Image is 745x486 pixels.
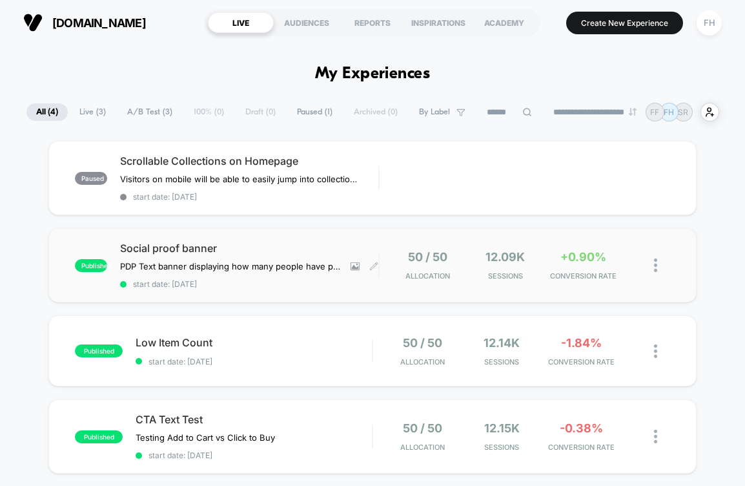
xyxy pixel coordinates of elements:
div: FH [697,10,722,36]
div: REPORTS [340,12,405,33]
span: start date: [DATE] [120,192,378,202]
span: start date: [DATE] [136,450,372,460]
div: LIVE [208,12,274,33]
img: Visually logo [23,13,43,32]
img: end [629,108,637,116]
span: +0.90% [560,250,606,264]
input: Seek [10,169,373,182]
span: Sessions [465,357,538,366]
span: Allocation [405,271,450,280]
span: start date: [DATE] [120,279,378,289]
img: close [654,430,657,443]
span: [DOMAIN_NAME] [52,16,146,30]
div: ACADEMY [471,12,537,33]
span: published [75,430,123,443]
span: Scrollable Collections on Homepage [120,154,378,167]
span: All ( 4 ) [26,103,68,121]
span: Paused ( 1 ) [287,103,342,121]
img: close [654,259,657,272]
span: PDP Text banner displaying how many people have purchased an item in the past day [120,261,341,271]
span: 12.15k [484,421,520,435]
button: Create New Experience [566,12,683,34]
input: Volume [287,191,326,204]
span: CONVERSION RATE [545,357,618,366]
span: CONVERSION RATE [547,271,618,280]
span: Low Item Count [136,336,372,349]
span: published [75,259,107,272]
span: Social proof banner [120,242,378,255]
span: CTA Text Test [136,413,372,426]
span: published [75,344,123,357]
span: Sessions [465,443,538,452]
span: Visitors on mobile will be able to easily jump into collections they're interested in without nee... [120,174,360,184]
span: 50 / 50 [403,421,442,435]
span: By Label [419,107,450,117]
p: FH [664,107,674,117]
span: 12.09k [485,250,525,264]
span: Allocation [400,443,445,452]
span: Live ( 3 ) [70,103,116,121]
p: SR [678,107,688,117]
img: close [654,344,657,358]
div: Current time [232,190,262,204]
div: AUDIENCES [274,12,340,33]
button: [DOMAIN_NAME] [19,12,150,33]
button: Play, NEW DEMO 2025-VEED.mp4 [175,92,206,123]
span: 50 / 50 [403,336,442,350]
button: Play, NEW DEMO 2025-VEED.mp4 [6,187,27,207]
span: Allocation [400,357,445,366]
span: CONVERSION RATE [545,443,618,452]
span: 50 / 50 [408,250,447,264]
span: Testing Add to Cart vs Click to Buy [136,432,275,443]
button: FH [693,10,726,36]
p: FF [650,107,659,117]
span: paused [75,172,107,185]
span: start date: [DATE] [136,357,372,366]
span: Sessions [470,271,541,280]
h1: My Experiences [315,65,431,83]
span: 12.14k [484,336,520,350]
span: -0.38% [560,421,603,435]
span: A/B Test ( 3 ) [117,103,182,121]
span: -1.84% [561,336,602,350]
div: INSPIRATIONS [405,12,471,33]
